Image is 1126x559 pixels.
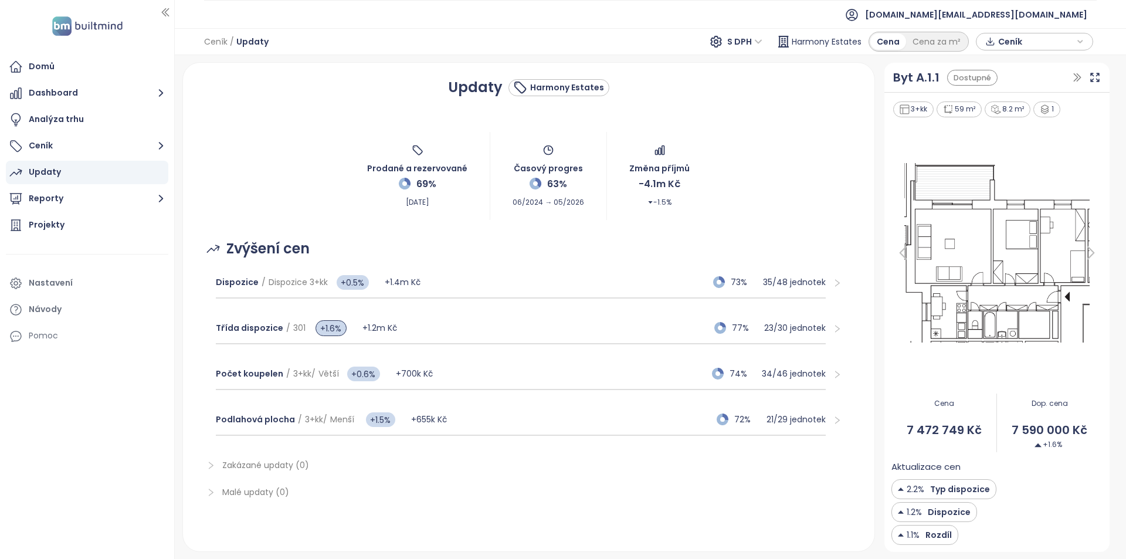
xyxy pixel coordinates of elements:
[222,459,309,471] span: Zakázané updaty (0)
[898,528,904,541] img: Decrease
[893,101,934,117] div: 3+kk
[833,370,842,379] span: right
[6,108,168,131] a: Analýza trhu
[898,506,904,519] img: Decrease
[29,302,62,317] div: Návody
[29,276,73,290] div: Nastavení
[236,31,269,52] span: Updaty
[833,324,842,333] span: right
[385,276,420,288] span: +1.4m Kč
[731,276,757,289] span: 73%
[337,275,369,290] span: +0.5%
[293,322,306,334] span: 301
[639,177,680,191] span: -4.1m Kč
[762,367,826,380] p: 34 / 46 jednotek
[216,276,259,288] span: Dispozice
[925,506,971,519] span: Dispozice
[216,322,283,334] span: Třída dispozice
[893,69,940,87] a: Byt A.1.1
[49,14,126,38] img: logo
[891,160,1102,346] img: Floor plan
[29,218,65,232] div: Projekty
[293,368,311,380] span: 3+kk
[647,199,653,205] span: caret-down
[6,272,168,295] a: Nastavení
[396,368,433,380] span: +700k Kč
[947,70,998,86] div: Dostupné
[764,321,826,334] p: 23 / 30 jednotek
[6,187,168,211] button: Reporty
[870,33,906,50] div: Cena
[226,238,310,260] span: Zvýšení cen
[206,461,215,470] span: right
[906,33,967,50] div: Cena za m²
[732,321,758,334] span: 77%
[1035,439,1062,450] span: +1.6%
[937,101,982,117] div: 59 m²
[792,31,862,52] span: Harmony Estates
[514,156,583,175] span: Časový progres
[316,320,347,336] span: +1.6%
[891,398,996,409] span: Cena
[1033,101,1060,117] div: 1
[216,368,283,380] span: Počet koupelen
[907,483,924,496] span: 2.2%
[907,506,922,519] span: 1.2%
[6,298,168,321] a: Návody
[318,368,339,380] span: Větší
[730,367,755,380] span: 74%
[230,31,234,52] span: /
[530,82,604,94] div: Harmony Estates
[323,414,327,425] span: /
[262,276,266,288] span: /
[416,177,436,191] span: 69%
[411,414,447,425] span: +655k Kč
[997,421,1102,439] span: 7 590 000 Kč
[269,276,328,288] span: Dispozice 3+kk
[298,414,302,425] span: /
[907,528,920,541] span: 1.1%
[833,279,842,287] span: right
[891,460,961,474] span: Aktualizace cen
[767,413,826,426] p: 21 / 29 jednotek
[891,421,996,439] span: 7 472 749 Kč
[6,324,168,348] div: Pomoc
[998,33,1074,50] span: Ceník
[547,177,567,191] span: 63%
[6,55,168,79] a: Domů
[347,367,380,381] span: +0.6%
[1035,442,1042,449] img: Decrease
[6,214,168,237] a: Projekty
[922,528,952,541] span: Rozdíl
[216,414,295,425] span: Podlahová plocha
[6,161,168,184] a: Updaty
[997,398,1102,409] span: Dop. cena
[898,483,904,496] img: Decrease
[366,412,395,427] span: +1.5%
[448,77,503,98] h1: Updaty
[286,368,290,380] span: /
[286,322,290,334] span: /
[330,414,354,425] span: Menší
[629,156,690,175] span: Změna příjmů
[406,191,429,208] span: [DATE]
[734,413,760,426] span: 72%
[982,33,1087,50] div: button
[367,156,467,175] span: Prodané a rezervované
[29,112,84,127] div: Analýza trhu
[206,488,215,497] span: right
[513,191,584,208] span: 06/2024 → 05/2026
[204,31,228,52] span: Ceník
[727,33,762,50] span: S DPH
[985,101,1031,117] div: 8.2 m²
[29,328,58,343] div: Pomoc
[305,414,323,425] span: 3+kk
[29,59,55,74] div: Domů
[833,416,842,425] span: right
[311,368,316,380] span: /
[226,535,307,557] span: Snížení cen
[763,276,826,289] p: 35 / 48 jednotek
[865,1,1087,29] span: [DOMAIN_NAME][EMAIL_ADDRESS][DOMAIN_NAME]
[647,191,671,208] span: -1.5%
